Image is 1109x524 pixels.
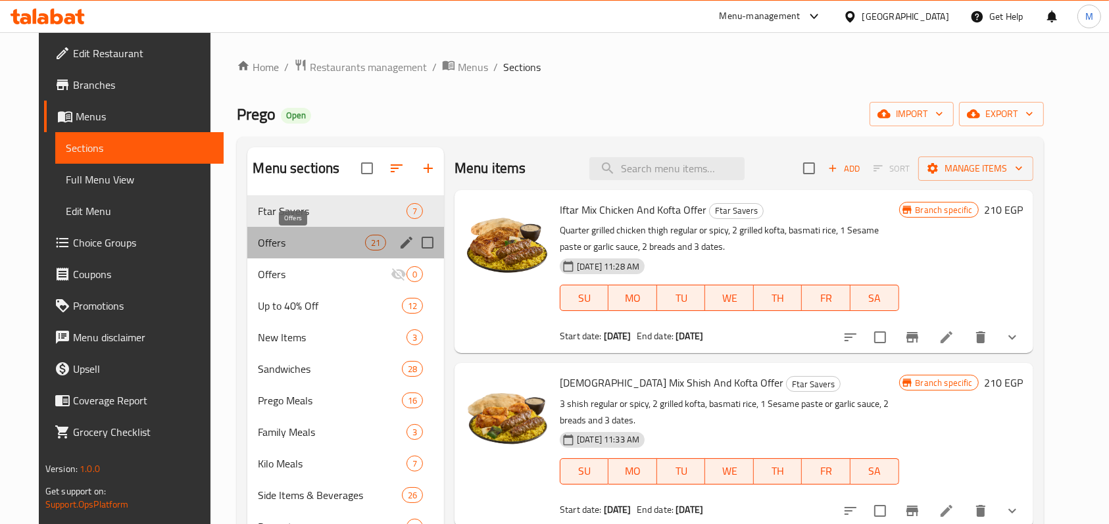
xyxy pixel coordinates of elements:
span: SA [856,462,894,481]
div: Sandwiches28 [247,353,444,385]
div: Prego Meals [258,393,401,408]
span: Ftar Savers [710,203,763,218]
a: Edit menu item [939,329,954,345]
button: FR [802,458,850,485]
div: items [402,487,423,503]
button: edit [397,233,416,252]
span: 1.0.0 [80,460,101,477]
a: Choice Groups [44,227,224,258]
span: SU [566,462,603,481]
span: MO [614,289,652,308]
a: Promotions [44,290,224,322]
a: Upsell [44,353,224,385]
div: Menu-management [720,9,801,24]
span: Kilo Meals [258,456,406,471]
span: Sections [66,140,214,156]
span: Branch specific [910,204,978,216]
a: Grocery Checklist [44,416,224,448]
div: items [407,424,423,440]
div: [GEOGRAPHIC_DATA] [862,9,949,24]
div: Ftar Savers [786,376,841,392]
span: 28 [403,363,422,375]
span: export [970,106,1033,122]
span: 7 [407,458,422,470]
button: Add section [412,153,444,184]
span: 3 [407,331,422,344]
span: Ftar Savers [787,377,840,392]
li: / [432,59,437,75]
div: Offers0 [247,258,444,290]
img: Iftar Mix Chicken And Kofta Offer [465,201,549,285]
span: Edit Menu [66,203,214,219]
span: 21 [366,237,385,249]
div: Kilo Meals7 [247,448,444,479]
button: TU [657,458,706,485]
button: SA [850,458,899,485]
span: [DATE] 11:33 AM [572,433,645,446]
h6: 210 EGP [984,201,1023,219]
a: Menus [44,101,224,132]
a: Restaurants management [294,59,427,76]
span: Menu disclaimer [73,329,214,345]
span: Offers [258,266,390,282]
span: M [1085,9,1093,24]
span: Get support on: [45,483,106,500]
span: WE [710,289,749,308]
span: Start date: [560,501,602,518]
span: 12 [403,300,422,312]
span: FR [807,462,845,481]
span: Open [281,110,311,121]
span: 0 [407,268,422,281]
span: [DATE] 11:28 AM [572,260,645,273]
span: Add [826,161,862,176]
span: TU [662,462,701,481]
div: Ftar Savers7 [247,195,444,227]
div: Offers21edit [247,227,444,258]
li: / [493,59,498,75]
span: Select to update [866,323,894,351]
svg: Inactive section [391,266,407,282]
button: Branch-specific-item [897,322,928,353]
span: SA [856,289,894,308]
span: WE [710,462,749,481]
span: Edit Restaurant [73,45,214,61]
button: sort-choices [835,322,866,353]
a: Sections [55,132,224,164]
span: 7 [407,205,422,218]
input: search [589,157,745,180]
div: Sandwiches [258,361,401,377]
div: Ftar Savers [258,203,406,219]
h2: Menu sections [253,158,339,178]
span: Choice Groups [73,235,214,250]
a: Full Menu View [55,164,224,195]
a: Menus [442,59,488,76]
div: New Items3 [247,322,444,353]
svg: Show Choices [1004,329,1020,345]
h6: 210 EGP [984,373,1023,392]
span: Manage items [929,160,1023,177]
button: WE [705,458,754,485]
b: [DATE] [676,327,703,345]
button: SA [850,285,899,311]
b: [DATE] [604,501,631,518]
span: Up to 40% Off [258,298,401,314]
span: FR [807,289,845,308]
span: TU [662,289,701,308]
a: Menu disclaimer [44,322,224,353]
li: / [284,59,289,75]
button: SU [560,458,608,485]
a: Edit menu item [939,503,954,519]
p: Quarter grilled chicken thigh regular or spicy, 2 grilled kofta, basmati rice, 1 Sesame paste or ... [560,222,899,255]
div: New Items [258,329,406,345]
span: Grocery Checklist [73,424,214,440]
button: Manage items [918,156,1033,181]
div: items [407,456,423,471]
span: Side Items & Beverages [258,487,401,503]
span: Coupons [73,266,214,282]
span: SU [566,289,603,308]
span: Restaurants management [310,59,427,75]
div: items [402,361,423,377]
button: delete [965,322,997,353]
